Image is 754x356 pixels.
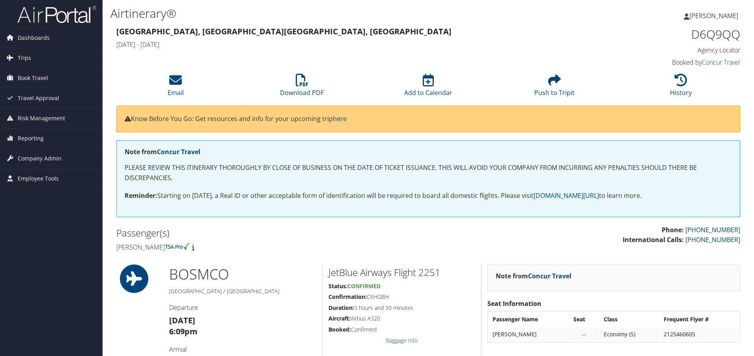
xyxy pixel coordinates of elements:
span: Company Admin [18,149,62,168]
h1: BOS MCO [169,265,316,284]
strong: Seat Information [487,299,541,308]
p: PLEASE REVIEW THIS ITINERARY THOROUGHLY BY CLOSE OF BUSINESS ON THE DATE OF TICKET ISSUANCE. THIS... [125,163,732,183]
span: Book Travel [18,68,48,88]
h5: [GEOGRAPHIC_DATA] / [GEOGRAPHIC_DATA] [169,287,316,295]
img: airportal-logo.png [17,5,96,24]
th: Frequent Flyer # [660,312,739,326]
strong: Note from [496,272,571,280]
h5: 3 hours and 30 minutes [328,304,475,312]
a: [PHONE_NUMBER] [685,235,740,244]
h2: JetBlue Airways Flight 2251 [328,266,475,279]
span: Employee Tools [18,169,59,188]
a: Concur Travel [157,147,200,156]
a: here [333,114,347,123]
td: [PERSON_NAME] [489,327,569,341]
h5: CXHGBH [328,293,475,301]
a: Push to Tripit [534,78,575,97]
strong: [DATE] [169,315,195,326]
strong: Reminder: [125,191,157,200]
p: Know Before You Go: Get resources and info for your upcoming trip [125,114,732,124]
a: Email [168,78,184,97]
strong: Phone: [662,226,684,234]
h5: Confirmed [328,326,475,334]
strong: Duration: [328,304,354,311]
span: Dashboards [18,28,50,48]
span: [PERSON_NAME] [689,11,738,20]
a: Concur Travel [702,58,740,67]
strong: Status: [328,282,347,290]
td: Economy (S) [600,327,659,341]
strong: Confirmation: [328,293,367,300]
strong: [GEOGRAPHIC_DATA], [GEOGRAPHIC_DATA] [GEOGRAPHIC_DATA], [GEOGRAPHIC_DATA] [116,26,452,37]
img: tsa-precheck.png [165,243,190,250]
a: [DOMAIN_NAME][URL] [534,191,599,200]
h4: Booked by [593,58,740,67]
a: Download PDF [280,78,324,97]
h4: Arrival [169,345,316,354]
a: [PHONE_NUMBER] [685,226,740,234]
h4: Agency Locator [593,46,740,54]
span: Travel Approval [18,88,59,108]
th: Passenger Name [489,312,569,326]
h5: Airbus A320 [328,315,475,322]
a: [PERSON_NAME] [684,4,746,28]
strong: Note from [125,147,200,156]
a: Concur Travel [528,272,571,280]
h4: [DATE] - [DATE] [116,40,581,49]
strong: 6:09pm [169,326,198,337]
strong: Aircraft: [328,315,351,322]
h4: Departure [169,303,316,312]
h2: Passenger(s) [116,226,422,240]
h1: D6Q9QQ [593,26,740,43]
strong: International Calls: [623,235,684,244]
th: Class [600,312,659,326]
th: Seat [569,312,599,326]
span: Risk Management [18,108,65,128]
a: Baggage Info [386,337,418,344]
h4: [PERSON_NAME] [116,243,422,252]
span: Trips [18,48,31,68]
div: -- [573,331,595,338]
a: History [670,78,692,97]
p: Starting on [DATE], a Real ID or other acceptable form of identification will be required to boar... [125,191,732,201]
span: Confirmed [347,282,381,290]
td: 2125460605 [660,327,739,341]
h1: Airtinerary® [110,5,534,22]
strong: Booked: [328,326,351,333]
span: Reporting [18,129,44,148]
a: Add to Calendar [404,78,452,97]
